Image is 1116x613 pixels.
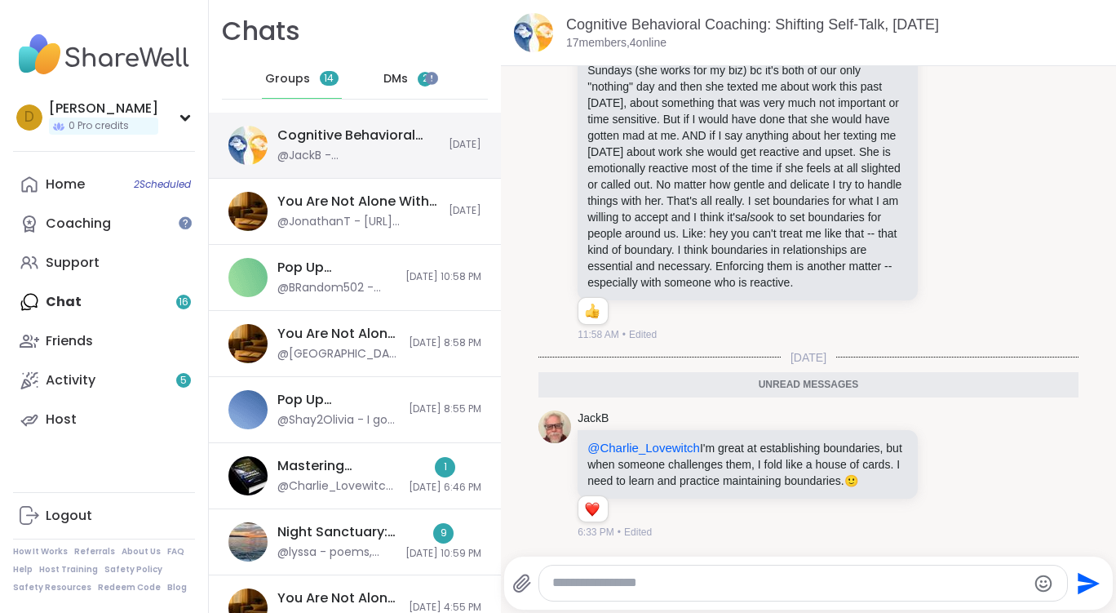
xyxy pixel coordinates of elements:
[844,474,858,487] span: 🙂
[228,324,268,363] img: You Are Not Alone With This, Sep 09
[122,546,161,557] a: About Us
[13,564,33,575] a: Help
[277,478,399,495] div: @Charlie_Lovewitch - 👏😊 You're on a roll now! Keep it up!
[98,582,161,593] a: Redeem Code
[618,525,621,540] span: •
[39,564,98,575] a: Host Training
[167,546,184,557] a: FAQ
[409,481,481,495] span: [DATE] 6:46 PM
[578,298,607,324] div: Reaction list
[587,440,908,489] p: I'm great at establishing boundaries, but when someone challenges them, I fold like a house of ca...
[409,336,481,350] span: [DATE] 8:58 PM
[587,29,908,291] p: Thanks [PERSON_NAME]! Yeah I'm thinking of my Mom. For example: Like we both agreed to not talk a...
[134,178,191,191] span: 2 Scheduled
[179,216,192,229] iframe: Spotlight
[277,346,399,362] div: @[GEOGRAPHIC_DATA] - Thanks everyone that shared. We will all be OK. [PERSON_NAME] hang in there.
[538,411,571,443] img: https://sharewell-space-live.sfo3.digitaloceanspaces.com/user-generated/3c5f9f08-1677-4a94-921c-3...
[383,71,408,87] span: DMs
[435,457,455,478] div: 1
[180,374,187,388] span: 5
[277,457,399,475] div: Mastering Science of positive psychology, [DATE]
[1034,574,1053,593] button: Emoji picker
[578,411,609,427] a: JackB
[538,372,1078,398] div: Unread messages
[13,400,195,439] a: Host
[578,496,607,522] div: Reaction list
[583,304,600,318] button: Reactions: like
[277,127,439,144] div: Cognitive Behavioral Coaching: Shifting Self-Talk, [DATE]
[24,107,34,128] span: D
[277,589,399,607] div: You Are Not Alone With This, [DATE]
[277,523,396,541] div: Night Sanctuary: Sharing, Listening, Being Heard, [DATE]
[425,72,438,85] iframe: Spotlight
[277,214,439,230] div: @JonathanT - [URL][DOMAIN_NAME]
[277,193,439,211] div: You Are Not Alone With This, [DATE]
[449,204,481,218] span: [DATE]
[433,523,454,544] div: 9
[583,503,600,516] button: Reactions: love
[74,546,115,557] a: Referrals
[324,72,334,86] span: 14
[552,575,1027,592] textarea: Type your message
[578,327,619,342] span: 11:58 AM
[13,204,195,243] a: Coaching
[69,119,129,133] span: 0 Pro credits
[781,349,836,366] span: [DATE]
[46,332,93,350] div: Friends
[222,13,300,50] h1: Chats
[46,507,92,525] div: Logout
[409,402,481,416] span: [DATE] 8:55 PM
[228,390,268,429] img: Pop Up BRandomness Last Call, Sep 07
[228,192,268,231] img: You Are Not Alone With This, Sep 11
[405,270,481,284] span: [DATE] 10:58 PM
[449,138,481,152] span: [DATE]
[277,391,399,409] div: Pop Up BRandomness Last Call, [DATE]
[622,327,626,342] span: •
[405,547,481,561] span: [DATE] 10:59 PM
[566,16,939,33] a: Cognitive Behavioral Coaching: Shifting Self-Talk, [DATE]
[265,71,310,87] span: Groups
[277,325,399,343] div: You Are Not Alone With This, [DATE]
[228,126,268,165] img: Cognitive Behavioral Coaching: Shifting Self-Talk, Sep 09
[46,411,77,429] div: Host
[46,215,111,233] div: Coaching
[228,258,268,297] img: Pop Up BRandomness Last Call, Sep 09
[104,564,162,575] a: Safety Policy
[13,322,195,361] a: Friends
[13,243,195,282] a: Support
[13,496,195,535] a: Logout
[277,280,396,296] div: @BRandom502 - yeah... we suck
[13,165,195,204] a: Home2Scheduled
[629,327,657,342] span: Edited
[167,582,187,593] a: Blog
[578,525,614,540] span: 6:33 PM
[46,371,95,389] div: Activity
[566,35,666,51] p: 17 members, 4 online
[1068,565,1105,602] button: Send
[741,211,762,224] em: also
[228,456,268,495] img: Mastering Science of positive psychology, Sep 07
[13,361,195,400] a: Activity5
[624,525,652,540] span: Edited
[13,582,91,593] a: Safety Resources
[514,13,553,52] img: Cognitive Behavioral Coaching: Shifting Self-Talk, Sep 09
[277,412,399,429] div: @Shay2Olivia - I got kicked out all my groups I signed up for tonight because of a glitch
[228,522,268,562] img: Night Sanctuary: Sharing, Listening, Being Heard, Sep 08
[46,254,100,272] div: Support
[46,175,85,193] div: Home
[49,100,158,118] div: [PERSON_NAME]
[13,546,68,557] a: How It Works
[13,26,195,83] img: ShareWell Nav Logo
[277,259,396,277] div: Pop Up BRandomness Last Call, [DATE]
[277,148,439,164] div: @JackB - @Charlie_Lovewitch I'm great at establishing boundaries, but when someone challenges the...
[277,544,396,561] div: @lyssa - poems, songs, tears
[423,72,428,86] span: 2
[587,441,700,455] span: @Charlie_Lovewitch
